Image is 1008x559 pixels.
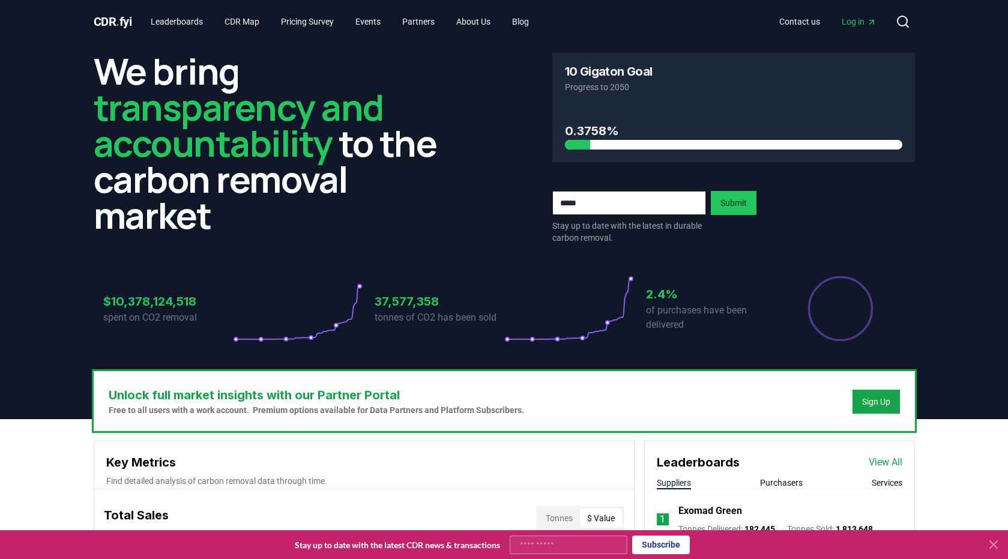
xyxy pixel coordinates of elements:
a: Blog [502,11,539,32]
p: 1 [660,512,665,527]
p: spent on CO2 removal [103,310,233,325]
a: Sign Up [862,396,890,408]
h2: We bring to the carbon removal market [94,53,456,233]
a: Partners [393,11,444,32]
span: 1,813,648 [836,524,873,534]
h3: 37,577,358 [375,292,504,310]
div: Percentage of sales delivered [807,275,874,342]
p: Progress to 2050 [565,81,902,93]
p: Stay up to date with the latest in durable carbon removal. [552,220,706,244]
span: . [116,14,119,29]
button: Sign Up [853,390,900,414]
h3: 2.4% [646,285,776,303]
a: CDR Map [215,11,269,32]
a: Log in [832,11,886,32]
nav: Main [141,11,539,32]
p: Tonnes Delivered : [678,523,775,535]
p: Free to all users with a work account. Premium options available for Data Partners and Platform S... [109,404,524,416]
h3: 10 Gigaton Goal [565,65,653,77]
h3: Leaderboards [657,453,740,471]
span: Log in [842,16,877,28]
p: Tonnes Sold : [787,523,873,535]
a: CDR.fyi [94,13,132,30]
h3: Unlock full market insights with our Partner Portal [109,386,524,404]
nav: Main [770,11,886,32]
p: of purchases have been delivered [646,303,776,332]
a: Events [346,11,390,32]
a: View All [869,455,902,470]
button: Submit [711,191,756,215]
span: transparency and accountability [94,82,384,168]
button: $ Value [580,509,622,528]
a: Contact us [770,11,830,32]
span: CDR fyi [94,14,132,29]
a: About Us [447,11,500,32]
p: tonnes of CO2 has been sold [375,310,504,325]
p: Find detailed analysis of carbon removal data through time. [106,475,622,487]
button: Tonnes [539,509,580,528]
span: 182,445 [744,524,775,534]
button: Services [872,477,902,489]
h3: 0.3758% [565,122,902,140]
button: Purchasers [760,477,803,489]
a: Pricing Survey [271,11,343,32]
button: Suppliers [657,477,691,489]
h3: Total Sales [104,506,169,530]
a: Leaderboards [141,11,213,32]
a: Exomad Green [678,504,742,518]
h3: $10,378,124,518 [103,292,233,310]
h3: Key Metrics [106,453,622,471]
